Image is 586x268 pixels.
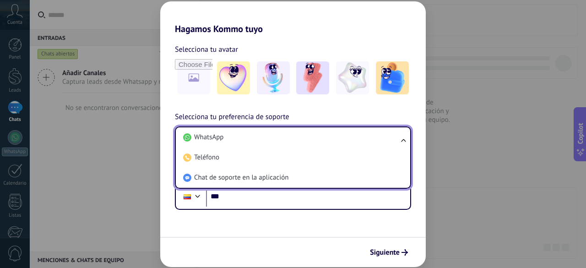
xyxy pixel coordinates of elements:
img: -5.jpeg [376,61,409,94]
div: Colombia: + 57 [179,187,196,206]
button: Siguiente [366,245,412,260]
span: Teléfono [194,153,219,162]
h2: Hagamos Kommo tuyo [160,1,426,34]
span: WhatsApp [194,133,223,142]
span: Siguiente [370,249,400,256]
img: -2.jpeg [257,61,290,94]
img: -3.jpeg [296,61,329,94]
img: -1.jpeg [217,61,250,94]
span: Selecciona tu avatar [175,44,238,55]
span: Selecciona tu preferencia de soporte [175,111,289,123]
img: -4.jpeg [336,61,369,94]
span: Chat de soporte en la aplicación [194,173,288,182]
